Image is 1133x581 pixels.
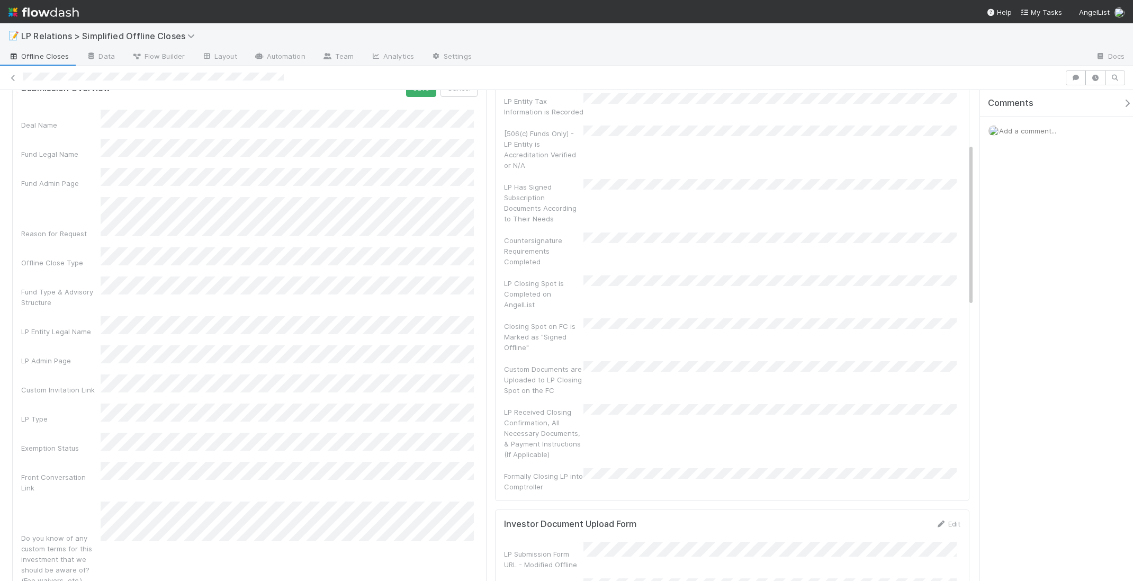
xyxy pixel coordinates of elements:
[8,3,79,21] img: logo-inverted-e16ddd16eac7371096b0.svg
[21,385,101,395] div: Custom Invitation Link
[504,364,583,396] div: Custom Documents are Uploaded to LP Closing Spot on the FC
[1114,7,1125,18] img: avatar_6177bb6d-328c-44fd-b6eb-4ffceaabafa4.png
[8,31,19,40] span: 📝
[1020,8,1062,16] span: My Tasks
[504,128,583,171] div: [506(c) Funds Only] - LP Entity is Accreditation Verified or N/A
[77,49,123,66] a: Data
[21,472,101,493] div: Front Conversation Link
[422,49,480,66] a: Settings
[362,49,422,66] a: Analytics
[21,31,200,41] span: LP Relations > Simplified Offline Closes
[1020,7,1062,17] a: My Tasks
[504,407,583,460] div: LP Received Closing Confirmation, All Necessary Documents, & Payment Instructions (If Applicable)
[504,235,583,267] div: Countersignature Requirements Completed
[988,98,1033,109] span: Comments
[986,7,1012,17] div: Help
[504,278,583,310] div: LP Closing Spot is Completed on AngelList
[21,443,101,453] div: Exemption Status
[21,228,101,239] div: Reason for Request
[21,257,101,268] div: Offline Close Type
[21,149,101,159] div: Fund Legal Name
[132,51,185,61] span: Flow Builder
[999,127,1056,135] span: Add a comment...
[504,182,583,224] div: LP Has Signed Subscription Documents According to Their Needs
[21,178,101,189] div: Fund Admin Page
[8,51,69,61] span: Offline Closes
[21,355,101,366] div: LP Admin Page
[21,326,101,337] div: LP Entity Legal Name
[193,49,246,66] a: Layout
[504,471,583,492] div: Formally Closing LP into Comptroller
[504,321,583,353] div: Closing Spot on FC is Marked as "Signed Offline"
[1079,8,1110,16] span: AngelList
[504,96,583,117] div: LP Entity Tax Information is Recorded
[1087,49,1133,66] a: Docs
[246,49,314,66] a: Automation
[21,120,101,130] div: Deal Name
[123,49,193,66] a: Flow Builder
[988,126,999,136] img: avatar_6177bb6d-328c-44fd-b6eb-4ffceaabafa4.png
[504,549,583,570] div: LP Submission Form URL - Modified Offline
[504,519,636,530] h5: Investor Document Upload Form
[21,287,101,308] div: Fund Type & Advisory Structure
[21,414,101,424] div: LP Type
[936,520,960,528] a: Edit
[314,49,362,66] a: Team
